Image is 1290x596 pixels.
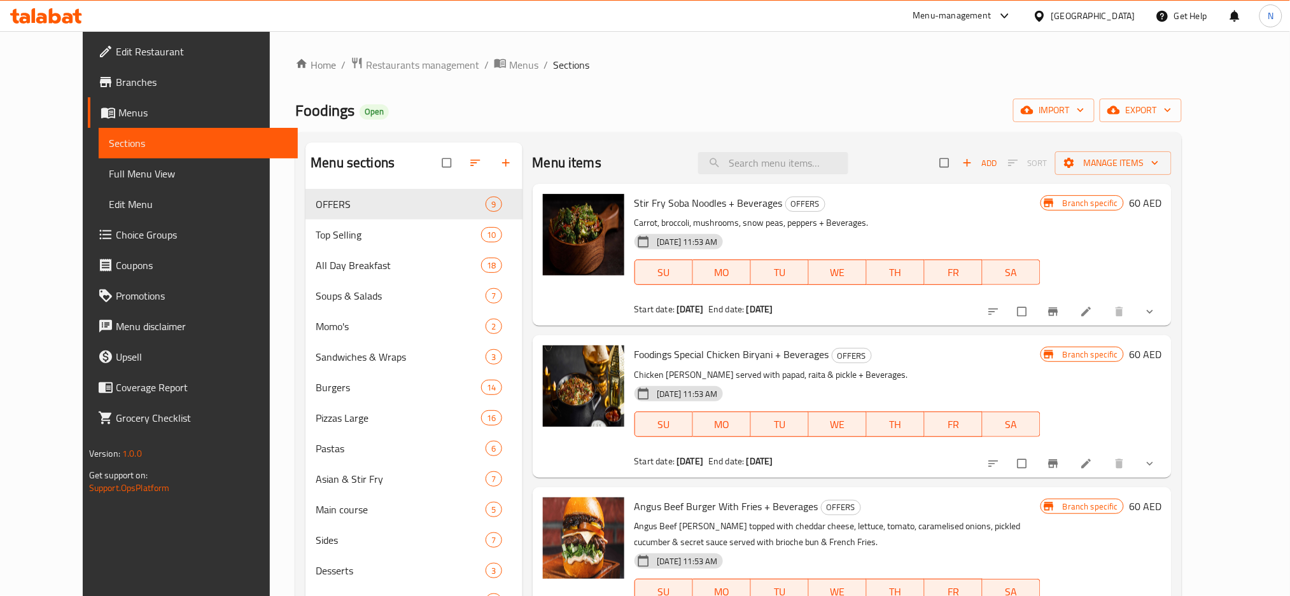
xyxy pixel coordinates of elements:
[785,197,825,212] div: OFFERS
[930,263,978,282] span: FR
[89,480,170,496] a: Support.OpsPlatform
[486,473,501,485] span: 7
[1000,153,1055,173] span: Select section first
[1058,197,1123,209] span: Branch specific
[116,258,288,273] span: Coupons
[316,197,486,212] span: OFFERS
[116,227,288,242] span: Choice Groups
[652,555,723,567] span: [DATE] 11:53 AM
[118,105,288,120] span: Menus
[983,260,1041,285] button: SA
[360,104,389,120] div: Open
[543,57,548,73] li: /
[821,500,861,515] div: OFFERS
[295,96,354,125] span: Foodings
[305,250,522,281] div: All Day Breakfast18
[295,57,336,73] a: Home
[959,153,1000,173] button: Add
[341,57,346,73] li: /
[979,298,1010,326] button: sort-choices
[1136,298,1167,326] button: show more
[116,74,288,90] span: Branches
[677,453,703,469] b: [DATE]
[634,453,675,469] span: Start date:
[822,500,860,515] span: OFFERS
[1065,155,1161,171] span: Manage items
[305,311,522,342] div: Momo's2
[481,227,501,242] div: items
[88,67,298,97] a: Branches
[1080,305,1095,318] a: Edit menu item
[634,215,1041,231] p: Carrot, broccoli, mushrooms, snow peas, peppers + Beverages.
[486,288,501,303] div: items
[652,388,723,400] span: [DATE] 11:53 AM
[486,443,501,455] span: 6
[99,189,298,219] a: Edit Menu
[305,555,522,586] div: Desserts3
[305,525,522,555] div: Sides7
[747,453,773,469] b: [DATE]
[486,563,501,578] div: items
[88,311,298,342] a: Menu disclaimer
[486,534,501,546] span: 7
[316,410,481,426] span: Pizzas Large
[482,229,501,241] span: 10
[316,563,486,578] span: Desserts
[809,260,867,285] button: WE
[1136,450,1167,478] button: show more
[486,321,501,333] span: 2
[634,497,818,516] span: Angus Beef Burger With Fries + Beverages
[962,156,997,170] span: Add
[708,453,744,469] span: End date:
[872,415,920,434] span: TH
[486,290,501,302] span: 7
[89,467,148,483] span: Get support on:
[1129,345,1161,363] h6: 60 AED
[316,258,481,273] span: All Day Breakfast
[1144,305,1156,318] svg: Show Choices
[533,153,602,172] h2: Menu items
[316,227,481,242] div: Top Selling
[305,281,522,311] div: Soups & Salads7
[116,44,288,59] span: Edit Restaurant
[88,219,298,250] a: Choice Groups
[543,194,624,275] img: Stir Fry Soba Noodles + Beverages
[1058,501,1123,513] span: Branch specific
[1129,194,1161,212] h6: 60 AED
[634,367,1041,383] p: Chicken [PERSON_NAME] served with papad, raita & pickle + Beverages.
[1110,102,1172,118] span: export
[814,263,862,282] span: WE
[482,382,501,394] span: 14
[1023,102,1084,118] span: import
[481,380,501,395] div: items
[751,412,809,437] button: TU
[1013,99,1095,122] button: import
[316,441,486,456] span: Pastas
[983,412,1041,437] button: SA
[1010,452,1037,476] span: Select to update
[316,319,486,334] span: Momo's
[693,260,751,285] button: MO
[925,412,983,437] button: FR
[509,57,538,73] span: Menus
[305,342,522,372] div: Sandwiches & Wraps3
[366,57,479,73] span: Restaurants management
[305,189,522,219] div: OFFERS9
[698,152,848,174] input: search
[988,415,1035,434] span: SA
[484,57,489,73] li: /
[482,412,501,424] span: 16
[109,166,288,181] span: Full Menu View
[747,301,773,317] b: [DATE]
[979,450,1010,478] button: sort-choices
[652,236,723,248] span: [DATE] 11:53 AM
[640,263,688,282] span: SU
[88,281,298,311] a: Promotions
[88,36,298,67] a: Edit Restaurant
[316,380,481,395] div: Burgers
[99,158,298,189] a: Full Menu View
[913,8,992,24] div: Menu-management
[832,349,871,363] span: OFFERS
